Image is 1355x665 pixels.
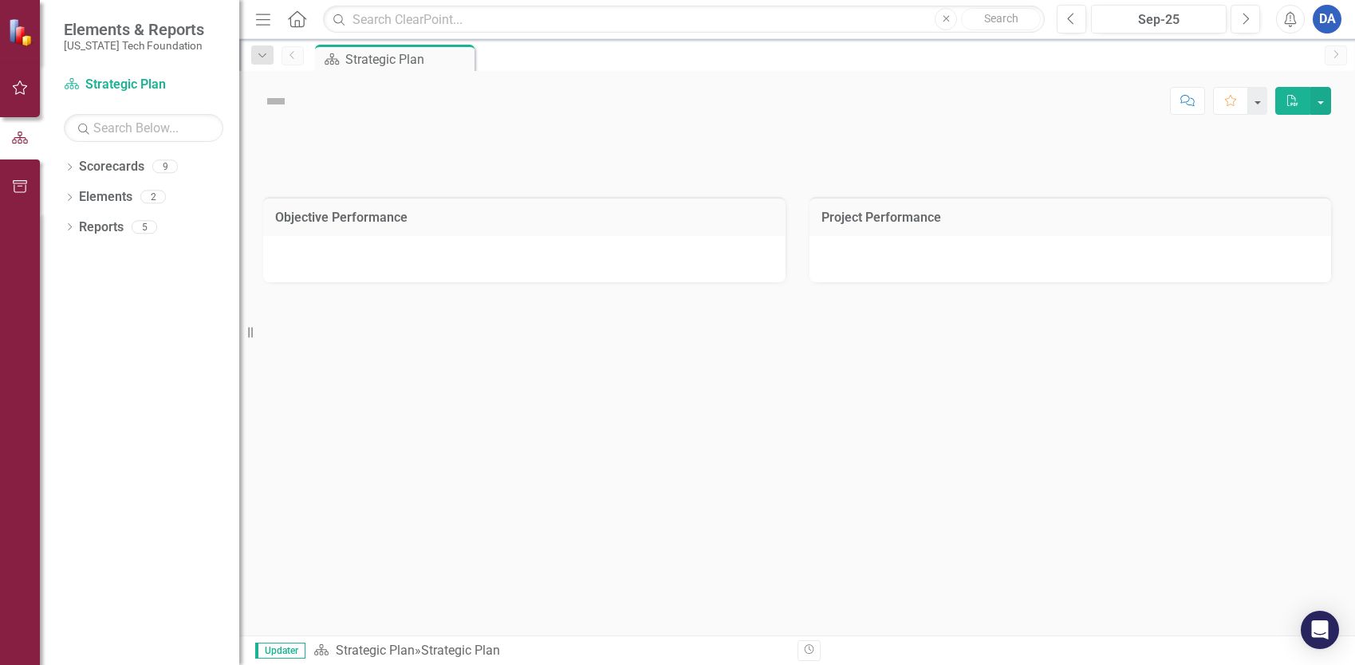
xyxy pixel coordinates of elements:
button: Search [961,8,1041,30]
div: Strategic Plan [345,49,471,69]
small: [US_STATE] Tech Foundation [64,39,204,52]
div: 9 [152,160,178,174]
a: Reports [79,218,124,237]
div: Strategic Plan [421,643,500,658]
div: Sep-25 [1097,10,1221,30]
img: ClearPoint Strategy [8,18,36,45]
a: Elements [79,188,132,207]
a: Scorecards [79,158,144,176]
div: » [313,642,786,660]
a: Strategic Plan [64,76,223,94]
input: Search Below... [64,114,223,142]
div: 2 [140,191,166,204]
span: Updater [255,643,305,659]
div: 5 [132,220,157,234]
span: Search [984,12,1018,25]
button: DA [1313,5,1341,33]
input: Search ClearPoint... [323,6,1045,33]
h3: Project Performance [821,211,1320,225]
button: Sep-25 [1091,5,1227,33]
span: Elements & Reports [64,20,204,39]
a: Strategic Plan [336,643,415,658]
img: Not Defined [263,89,289,114]
h3: Objective Performance [275,211,774,225]
div: Open Intercom Messenger [1301,611,1339,649]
